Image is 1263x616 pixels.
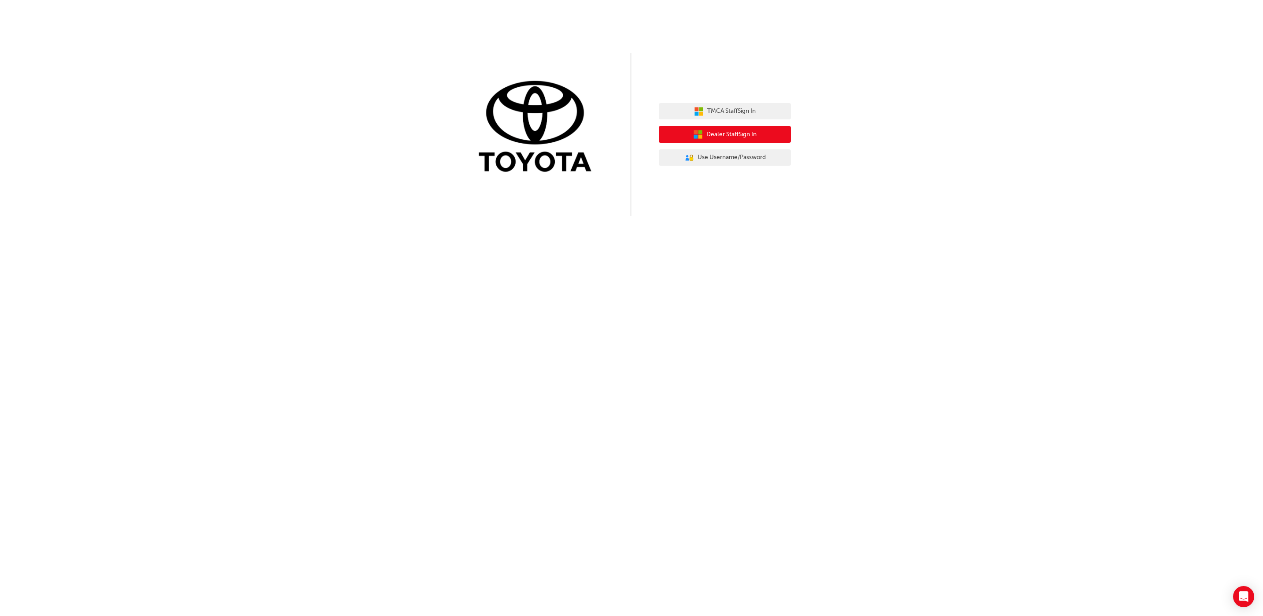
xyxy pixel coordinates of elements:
button: Dealer StaffSign In [659,126,791,143]
span: TMCA Staff Sign In [707,106,756,116]
button: Use Username/Password [659,149,791,166]
span: Use Username/Password [698,152,766,163]
img: Trak [472,79,604,176]
button: TMCA StaffSign In [659,103,791,120]
span: Dealer Staff Sign In [706,130,757,140]
div: Open Intercom Messenger [1233,586,1254,607]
